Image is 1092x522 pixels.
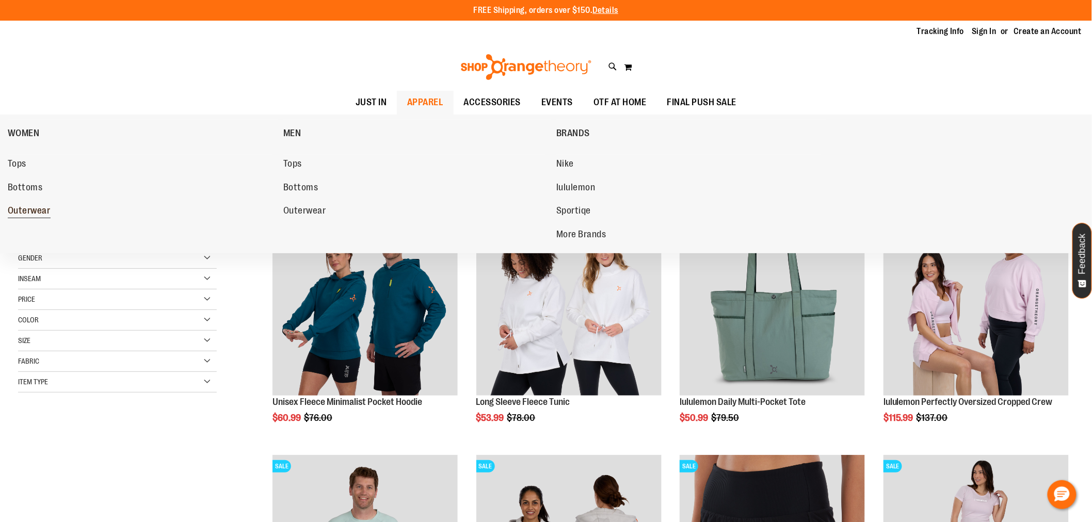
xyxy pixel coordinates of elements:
span: Tops [283,158,302,171]
span: Outerwear [8,205,51,218]
a: lululemon Perfectly Oversized Cropped Crew [884,397,1053,407]
span: Feedback [1078,234,1087,274]
span: SALE [884,460,902,472]
a: lululemon Daily Multi-Pocket Tote [680,397,806,407]
a: ACCESSORIES [454,91,532,115]
img: Shop Orangetheory [459,54,593,80]
img: lululemon Perfectly Oversized Cropped Crew [884,210,1069,396]
span: APPAREL [407,91,443,114]
span: Tops [8,158,26,171]
a: OTF AT HOME [583,91,657,115]
div: product [878,205,1074,449]
span: $53.99 [476,413,506,423]
img: lululemon Daily Multi-Pocket Tote [680,210,865,396]
span: Fabric [18,357,39,365]
a: Tops [8,155,273,173]
span: ACCESSORIES [464,91,521,114]
span: Item Type [18,378,48,386]
span: $78.00 [507,413,537,423]
div: product [471,205,667,449]
a: WOMEN [8,120,278,146]
a: lululemon Daily Multi-Pocket ToteSALE [680,210,865,397]
span: More Brands [556,229,606,242]
span: Color [18,316,39,324]
a: Unisex Fleece Minimalist Pocket HoodieSALE [272,210,458,397]
span: $137.00 [917,413,950,423]
a: Details [593,6,619,15]
span: JUST IN [356,91,387,114]
a: lululemon Perfectly Oversized Cropped CrewSALE [884,210,1069,397]
a: Long Sleeve Fleece Tunic [476,397,570,407]
button: Feedback - Show survey [1072,223,1092,299]
span: lululemon [556,182,596,195]
span: $115.99 [884,413,915,423]
span: EVENTS [541,91,573,114]
div: product [675,205,870,449]
a: JUST IN [345,91,397,115]
span: Outerwear [283,205,326,218]
a: Bottoms [8,178,273,197]
span: BRANDS [556,128,590,141]
a: EVENTS [531,91,583,115]
a: Create an Account [1014,26,1082,37]
p: FREE Shipping, orders over $150. [474,5,619,17]
a: Tracking Info [917,26,965,37]
span: Gender [18,254,42,262]
span: Nike [556,158,574,171]
span: $50.99 [680,413,710,423]
span: WOMEN [8,128,40,141]
img: Unisex Fleece Minimalist Pocket Hoodie [272,210,458,396]
span: OTF AT HOME [593,91,647,114]
a: Sign In [972,26,997,37]
a: Unisex Fleece Minimalist Pocket Hoodie [272,397,422,407]
a: MEN [283,120,551,146]
span: Price [18,295,35,303]
span: Sportiqe [556,205,591,218]
span: SALE [476,460,495,472]
span: MEN [283,128,301,141]
span: Bottoms [8,182,43,195]
span: Size [18,336,30,345]
img: Product image for Fleece Long Sleeve [476,210,662,396]
span: $60.99 [272,413,302,423]
div: product [267,205,463,449]
span: FINAL PUSH SALE [667,91,737,114]
span: SALE [680,460,698,472]
span: $79.50 [711,413,741,423]
a: Product image for Fleece Long SleeveSALE [476,210,662,397]
span: $76.00 [304,413,334,423]
button: Hello, have a question? Let’s chat. [1048,480,1077,509]
a: Outerwear [8,202,273,220]
span: SALE [272,460,291,472]
a: FINAL PUSH SALE [657,91,747,114]
a: BRANDS [556,120,827,146]
span: Inseam [18,274,41,283]
a: APPAREL [397,91,454,115]
span: Bottoms [283,182,318,195]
